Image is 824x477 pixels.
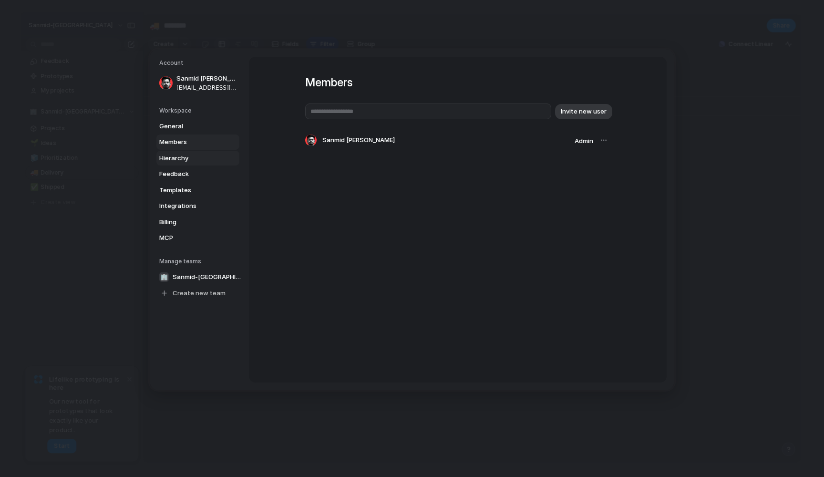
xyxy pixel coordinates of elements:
[176,83,237,92] span: [EMAIL_ADDRESS][DOMAIN_NAME]
[159,185,220,195] span: Templates
[322,135,395,145] span: Sanmid [PERSON_NAME]
[159,217,220,227] span: Billing
[159,137,220,147] span: Members
[159,121,220,131] span: General
[561,106,607,116] span: Invite new user
[159,169,220,179] span: Feedback
[156,230,239,246] a: MCP
[159,201,220,211] span: Integrations
[156,198,239,214] a: Integrations
[575,137,593,145] span: Admin
[173,288,226,298] span: Create new team
[156,269,244,284] a: 🏢Sanmid-[GEOGRAPHIC_DATA]
[555,104,612,119] button: Invite new user
[156,214,239,229] a: Billing
[156,166,239,182] a: Feedback
[173,272,241,281] span: Sanmid-[GEOGRAPHIC_DATA]
[159,272,169,281] div: 🏢
[159,153,220,163] span: Hierarchy
[156,71,239,95] a: Sanmid [PERSON_NAME][EMAIL_ADDRESS][DOMAIN_NAME]
[159,257,239,265] h5: Manage teams
[305,74,610,91] h1: Members
[156,182,239,197] a: Templates
[156,118,239,134] a: General
[159,233,220,243] span: MCP
[156,150,239,166] a: Hierarchy
[159,59,239,67] h5: Account
[159,106,239,114] h5: Workspace
[176,74,237,83] span: Sanmid [PERSON_NAME]
[156,135,239,150] a: Members
[156,285,244,301] a: Create new team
